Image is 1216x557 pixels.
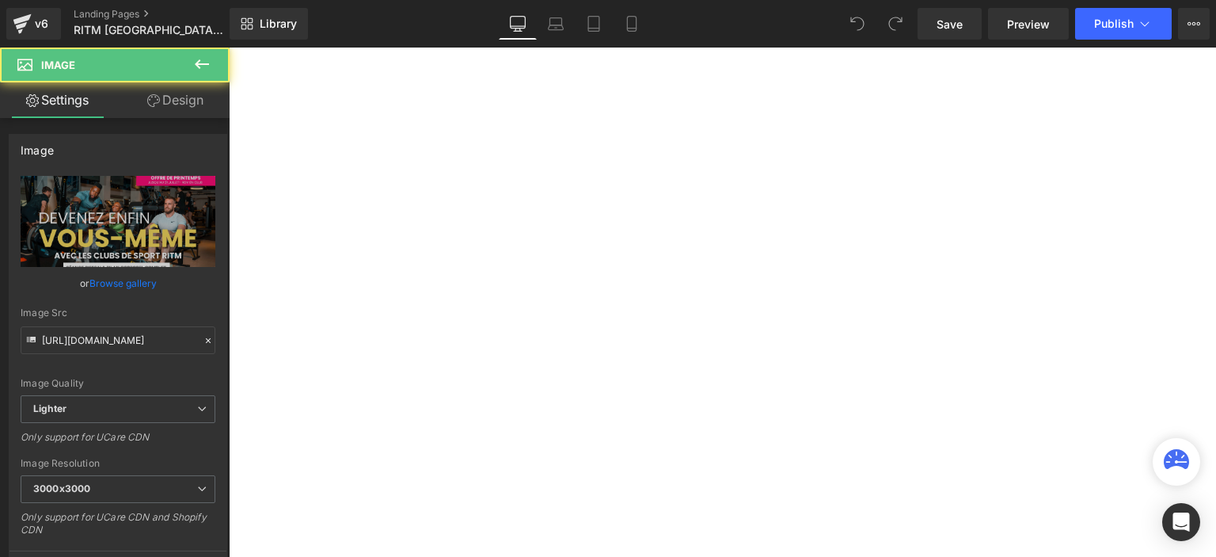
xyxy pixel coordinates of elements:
div: Image Quality [21,378,215,389]
a: v6 [6,8,61,40]
a: Tablet [575,8,613,40]
a: Browse gallery [89,269,157,297]
button: Redo [880,8,911,40]
div: Image Resolution [21,458,215,469]
input: Link [21,326,215,354]
span: Library [260,17,297,31]
a: Mobile [613,8,651,40]
div: Image [21,135,54,157]
div: Open Intercom Messenger [1162,503,1200,541]
button: Publish [1075,8,1172,40]
span: Publish [1094,17,1134,30]
b: 3000x3000 [33,483,90,494]
span: Save [937,16,963,32]
button: More [1178,8,1210,40]
div: Image Src [21,307,215,319]
a: Laptop [537,8,575,40]
span: Image [41,59,75,71]
span: Preview [1007,16,1050,32]
a: Design [118,82,233,118]
span: RITM [GEOGRAPHIC_DATA] - Votre [GEOGRAPHIC_DATA] à [GEOGRAPHIC_DATA] 8 [74,24,226,36]
a: Desktop [499,8,537,40]
div: v6 [32,13,51,34]
div: or [21,275,215,292]
div: Only support for UCare CDN [21,431,215,454]
a: Landing Pages [74,8,256,21]
a: New Library [230,8,308,40]
b: Lighter [33,402,66,414]
button: Undo [842,8,873,40]
div: Only support for UCare CDN and Shopify CDN [21,511,215,547]
a: Preview [988,8,1069,40]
